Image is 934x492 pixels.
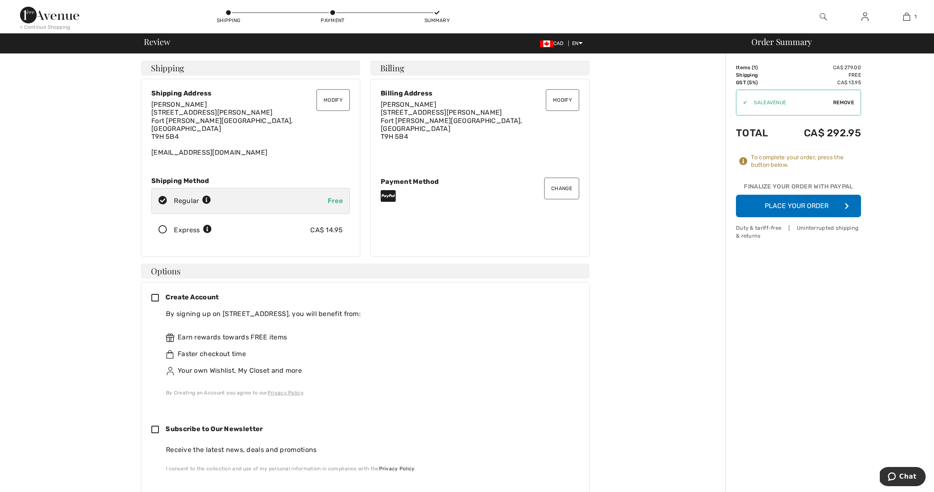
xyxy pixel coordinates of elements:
div: Your own Wishlist, My Closet and more [166,366,572,376]
span: Review [144,38,170,46]
button: Change [544,178,579,199]
div: Faster checkout time [166,349,572,359]
div: ✔ [736,99,747,106]
a: 1 [886,12,927,22]
span: [PERSON_NAME] [151,100,207,108]
h4: Options [141,264,590,279]
span: Remove [833,99,854,106]
div: Shipping [216,17,241,24]
div: Payment [320,17,345,24]
span: Free [328,197,343,205]
div: Shipping Method [151,177,350,185]
div: To complete your order, press the button below. [751,154,861,169]
div: Receive the latest news, deals and promotions [166,445,572,455]
a: Privacy Policy [268,390,303,396]
td: Items ( ) [736,64,781,71]
span: 1 [914,13,916,20]
span: [STREET_ADDRESS][PERSON_NAME] Fort [PERSON_NAME][GEOGRAPHIC_DATA], [GEOGRAPHIC_DATA] T9H 5B4 [381,108,522,141]
img: search the website [820,12,827,22]
div: Billing Address [381,89,579,97]
td: GST (5%) [736,79,781,86]
span: EN [572,40,582,46]
img: 1ère Avenue [20,7,79,23]
button: Modify [546,89,579,111]
td: CA$ 292.95 [781,119,861,147]
div: Duty & tariff-free | Uninterrupted shipping & returns [736,224,861,240]
img: My Bag [903,12,910,22]
div: < Continue Shopping [20,23,70,31]
div: Order Summary [741,38,929,46]
button: Modify [316,89,350,111]
img: Canadian Dollar [540,40,553,47]
td: Total [736,119,781,147]
div: By Creating an Account you agree to our . [166,389,572,397]
span: 1 [753,65,756,70]
div: Regular [174,196,211,206]
span: [STREET_ADDRESS][PERSON_NAME] Fort [PERSON_NAME][GEOGRAPHIC_DATA], [GEOGRAPHIC_DATA] T9H 5B4 [151,108,293,141]
span: Shipping [151,64,184,72]
div: Earn rewards towards FREE items [166,332,572,342]
span: Create Account [166,293,218,301]
img: My Info [861,12,869,22]
div: By signing up on [STREET_ADDRESS], you will benefit from: [166,309,572,319]
div: CA$ 14.95 [310,225,343,235]
div: Summary [424,17,449,24]
div: Express [174,225,212,235]
div: [EMAIL_ADDRESS][DOMAIN_NAME] [151,100,350,156]
img: ownWishlist.svg [166,367,174,375]
span: CAD [540,40,567,46]
td: Shipping [736,71,781,79]
div: Payment Method [381,178,579,186]
a: Sign In [855,12,875,22]
input: Promo code [747,90,833,115]
div: Finalize Your Order with PayPal [736,182,861,195]
span: [PERSON_NAME] [381,100,436,108]
button: Place Your Order [736,195,861,217]
img: faster.svg [166,350,174,359]
div: I consent to the collection and use of my personal information in compliance with the . [166,465,572,472]
iframe: Opens a widget where you can chat to one of our agents [880,467,926,488]
span: Billing [380,64,404,72]
span: Subscribe to Our Newsletter [166,425,263,433]
img: rewards.svg [166,334,174,342]
a: Privacy Policy [379,466,414,472]
td: Free [781,71,861,79]
td: CA$ 13.95 [781,79,861,86]
div: Shipping Address [151,89,350,97]
td: CA$ 279.00 [781,64,861,71]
